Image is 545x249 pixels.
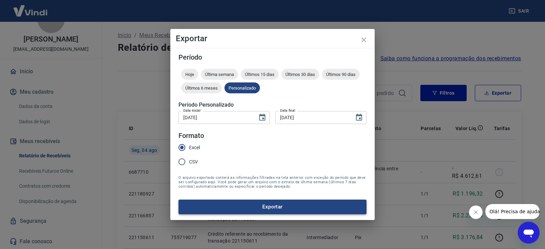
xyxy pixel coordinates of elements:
h4: Exportar [176,34,369,43]
button: Choose date, selected date is 4 de ago de 2025 [352,111,366,124]
span: CSV [189,158,198,166]
span: Última semana [201,72,238,77]
input: DD/MM/YYYY [178,111,253,124]
span: Hoje [181,72,198,77]
span: Últimos 15 dias [241,72,279,77]
legend: Formato [178,131,204,141]
span: Últimos 6 meses [181,85,222,91]
div: Últimos 15 dias [241,69,279,80]
input: DD/MM/YYYY [275,111,349,124]
span: O arquivo exportado conterá as informações filtradas na tela anterior com exceção do período que ... [178,175,367,189]
div: Personalizado [224,82,260,93]
div: Últimos 30 dias [281,69,319,80]
span: Últimos 90 dias [322,72,360,77]
h5: Período [178,54,367,61]
div: Última semana [201,69,238,80]
iframe: Fechar mensagem [469,205,483,219]
span: Personalizado [224,85,260,91]
button: close [356,32,372,48]
div: Últimos 90 dias [322,69,360,80]
div: Hoje [181,69,198,80]
div: Últimos 6 meses [181,82,222,93]
label: Data final [280,108,295,113]
h5: Período Personalizado [178,102,367,108]
label: Data inicial [183,108,201,113]
span: Excel [189,144,200,151]
iframe: Botão para abrir a janela de mensagens [518,222,540,244]
button: Exportar [178,200,367,214]
span: Últimos 30 dias [281,72,319,77]
span: Olá! Precisa de ajuda? [4,5,57,10]
button: Choose date, selected date is 1 de jul de 2025 [255,111,269,124]
iframe: Mensagem da empresa [485,204,540,219]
